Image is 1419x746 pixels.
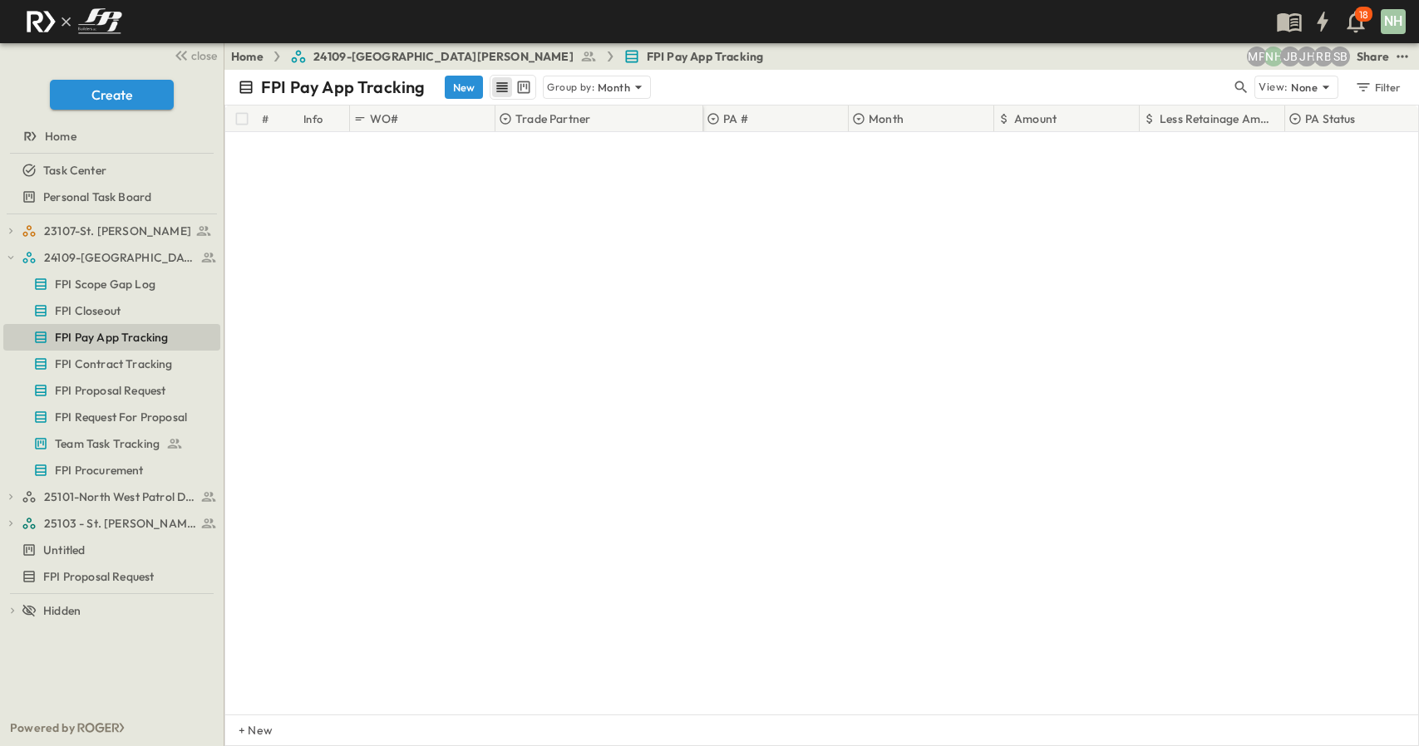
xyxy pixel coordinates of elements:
div: 25101-North West Patrol Divisiontest [3,483,220,510]
a: Task Center [3,159,217,182]
div: FPI Proposal Requesttest [3,377,220,404]
span: FPI Proposal Request [55,382,165,399]
span: Hidden [43,602,81,619]
a: Home [3,125,217,148]
div: Jeremiah Bailey (jbailey@fpibuilders.com) [1280,47,1300,66]
p: WO# [370,110,399,127]
div: FPI Request For Proposaltest [3,404,220,430]
div: Jose Hurtado (jhurtado@fpibuilders.com) [1297,47,1317,66]
div: # [259,106,300,132]
p: PA # [723,110,748,127]
span: FPI Contract Tracking [55,356,173,372]
a: Home [231,48,264,65]
a: FPI Pay App Tracking [623,48,763,65]
p: PA Status [1305,110,1356,127]
a: FPI Request For Proposal [3,405,217,429]
p: + New [239,722,249,739]
p: Amount [1014,110,1057,127]
p: Less Retainage Amount [1160,110,1276,127]
span: Home [45,128,76,145]
a: FPI Proposal Request [3,379,217,402]
a: Untitled [3,538,217,562]
a: Team Task Tracking [3,432,217,455]
span: Task Center [43,162,106,179]
button: kanban view [513,77,534,97]
div: Info [300,106,350,132]
span: 25103 - St. [PERSON_NAME] Phase 2 [44,515,196,532]
p: Month [598,79,630,96]
div: Monica Pruteanu (mpruteanu@fpibuilders.com) [1247,47,1267,66]
div: FPI Scope Gap Logtest [3,271,220,297]
div: # [262,96,269,142]
div: 23107-St. [PERSON_NAME]test [3,218,220,244]
a: FPI Scope Gap Log [3,272,217,296]
a: Personal Task Board [3,185,217,209]
img: c8d7d1ed905e502e8f77bf7063faec64e13b34fdb1f2bdd94b0e311fc34f8000.png [20,4,128,39]
button: Filter [1348,76,1406,99]
div: 24109-St. Teresa of Calcutta Parish Halltest [3,244,220,271]
div: FPI Closeouttest [3,297,220,324]
div: NH [1381,9,1406,34]
button: Create [50,80,174,110]
span: close [191,47,217,64]
span: FPI Pay App Tracking [647,48,763,65]
div: Nila Hutcheson (nhutcheson@fpibuilders.com) [1264,47,1284,66]
span: FPI Closeout [55,302,121,319]
a: 24109-St. Teresa of Calcutta Parish Hall [22,246,217,269]
div: Personal Task Boardtest [3,184,220,210]
button: close [167,43,220,66]
div: table view [490,75,536,100]
div: Regina Barnett (rbarnett@fpibuilders.com) [1313,47,1333,66]
a: FPI Closeout [3,299,217,322]
p: Trade Partner [515,110,590,127]
a: FPI Pay App Tracking [3,326,217,349]
span: 23107-St. [PERSON_NAME] [44,223,191,239]
a: FPI Contract Tracking [3,352,217,375]
span: FPI Scope Gap Log [55,276,155,292]
button: New [445,76,483,99]
span: 24109-[GEOGRAPHIC_DATA][PERSON_NAME] [313,48,574,65]
p: View: [1259,78,1288,96]
span: 25101-North West Patrol Division [44,488,196,505]
div: 25103 - St. [PERSON_NAME] Phase 2test [3,510,220,537]
span: Team Task Tracking [55,435,160,452]
div: Untitledtest [3,537,220,563]
a: 25103 - St. [PERSON_NAME] Phase 2 [22,512,217,535]
span: FPI Proposal Request [43,568,154,585]
span: 24109-St. Teresa of Calcutta Parish Hall [44,249,196,266]
button: NH [1379,7,1407,36]
p: FPI Pay App Tracking [261,76,425,99]
p: None [1291,79,1318,96]
span: Untitled [43,542,85,558]
span: FPI Procurement [55,462,144,479]
div: FPI Procurementtest [3,457,220,483]
a: 24109-[GEOGRAPHIC_DATA][PERSON_NAME] [290,48,597,65]
a: FPI Procurement [3,459,217,482]
a: 25101-North West Patrol Division [22,485,217,508]
button: row view [492,77,512,97]
div: FPI Contract Trackingtest [3,351,220,377]
div: FPI Proposal Requesttest [3,563,220,590]
span: Personal Task Board [43,189,151,205]
a: 23107-St. [PERSON_NAME] [22,219,217,243]
span: FPI Request For Proposal [55,409,187,425]
p: 18 [1359,8,1368,22]
div: Filter [1354,78,1402,96]
p: Month [869,110,904,127]
a: FPI Proposal Request [3,565,217,588]
div: Sterling Barnett (sterling@fpibuilders.com) [1330,47,1350,66]
div: Share [1357,48,1389,65]
div: Info [303,96,323,142]
span: FPI Pay App Tracking [55,329,168,346]
div: Team Task Trackingtest [3,430,220,457]
button: test [1392,47,1412,66]
div: FPI Pay App Trackingtest [3,324,220,351]
p: Group by: [547,79,594,96]
nav: breadcrumbs [231,48,773,65]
